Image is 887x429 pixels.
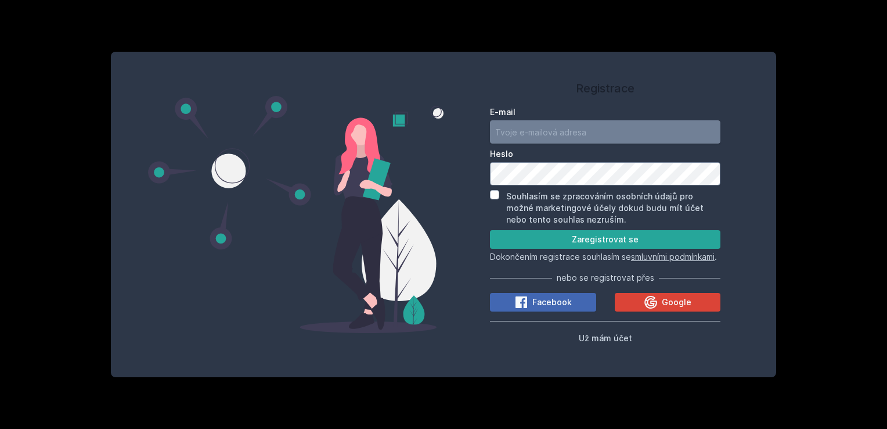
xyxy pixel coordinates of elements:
[662,296,691,308] span: Google
[579,333,632,343] span: Už mám účet
[506,191,704,224] label: Souhlasím se zpracováním osobních údajů pro možné marketingové účely dokud budu mít účet nebo ten...
[490,230,720,249] button: Zaregistrovat se
[490,106,720,118] label: E-mail
[490,251,720,263] p: Dokončením registrace souhlasím se .
[490,148,720,160] label: Heslo
[490,80,720,97] h1: Registrace
[490,120,720,144] input: Tvoje e-mailová adresa
[631,252,715,262] a: smluvními podmínkami
[557,272,654,284] span: nebo se registrovat přes
[532,296,572,308] span: Facebook
[615,293,721,312] button: Google
[490,293,596,312] button: Facebook
[579,331,632,345] button: Už mám účet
